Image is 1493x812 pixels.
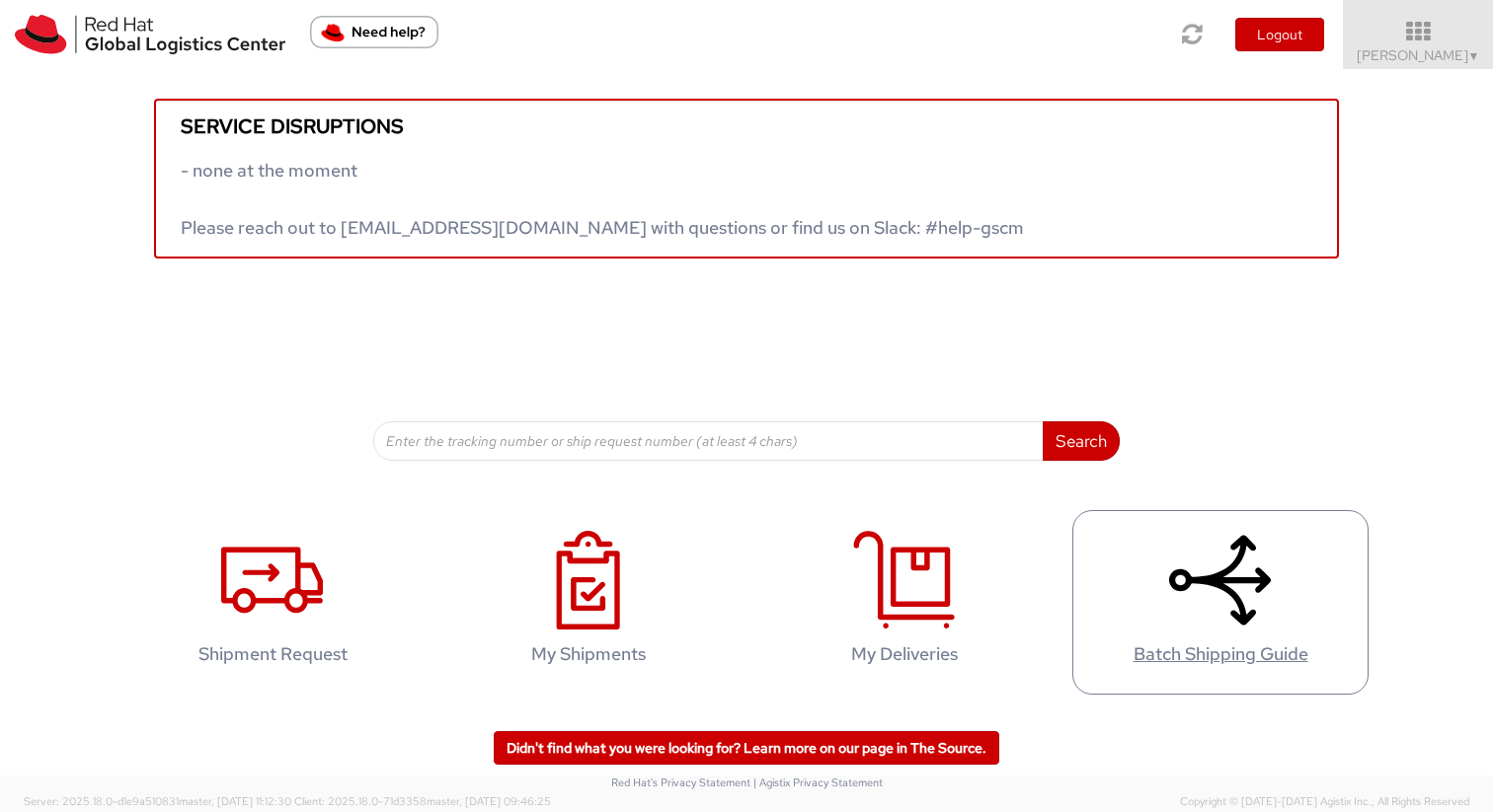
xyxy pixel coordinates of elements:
[1180,794,1469,810] span: Copyright © [DATE]-[DATE] Agistix Inc., All Rights Reserved
[777,644,1032,664] h4: My Deliveries
[1468,48,1480,64] span: ▼
[154,99,1339,258] a: Service disruptions - none at the moment Please reach out to [EMAIL_ADDRESS][DOMAIN_NAME] with qu...
[494,731,999,765] a: Didn't find what you were looking for? Learn more on our page in The Source.
[753,775,883,789] a: | Agistix Privacy Statement
[611,775,750,789] a: Red Hat's Privacy Statement
[756,510,1053,695] a: My Deliveries
[15,15,285,54] img: rh-logistics-00dfa346123c4ec078e1.svg
[1043,421,1120,461] button: Search
[440,510,737,695] a: My Shipments
[1357,46,1480,64] span: [PERSON_NAME]
[373,421,1044,461] input: Enter the tracking number or ship request number (at least 4 chars)
[181,115,1312,137] h5: Service disruptions
[145,644,400,664] h4: Shipment Request
[1072,510,1369,695] a: Batch Shipping Guide
[24,794,291,808] span: Server: 2025.18.0-d1e9a510831
[427,794,551,808] span: master, [DATE] 09:46:25
[179,794,291,808] span: master, [DATE] 11:12:30
[310,16,438,48] button: Need help?
[181,159,1024,239] span: - none at the moment Please reach out to [EMAIL_ADDRESS][DOMAIN_NAME] with questions or find us o...
[124,510,421,695] a: Shipment Request
[1093,644,1348,664] h4: Batch Shipping Guide
[461,644,716,664] h4: My Shipments
[1235,18,1324,51] button: Logout
[294,794,551,808] span: Client: 2025.18.0-71d3358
